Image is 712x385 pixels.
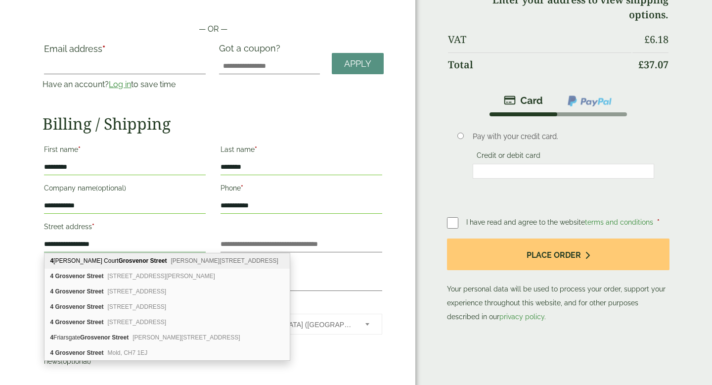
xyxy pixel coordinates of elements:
[43,23,384,35] p: — OR —
[50,303,53,310] b: 4
[107,349,147,356] span: Mold, CH7 1EJ
[50,349,53,356] b: 4
[55,319,85,326] b: Grosvenor
[44,220,206,237] label: Street address
[644,33,650,46] span: £
[332,53,384,74] a: Apply
[473,131,654,142] p: Pay with your credit card.
[44,45,206,58] label: Email address
[87,319,103,326] b: Street
[44,345,290,360] div: 4 Grosvenor Street
[171,257,278,264] span: [PERSON_NAME][STREET_ADDRESS]
[133,334,240,341] span: [PERSON_NAME][STREET_ADDRESS]
[44,181,206,198] label: Company name
[44,315,290,330] div: 4 Grosvenor Street
[107,319,166,326] span: [STREET_ADDRESS]
[219,43,284,58] label: Got a coupon?
[255,145,257,153] abbr: required
[107,273,215,280] span: [STREET_ADDRESS][PERSON_NAME]
[344,58,371,69] span: Apply
[638,58,644,71] span: £
[657,218,660,226] abbr: required
[92,223,94,231] abbr: required
[44,299,290,315] div: 4 Grosvenor Street
[55,273,85,280] b: Grosvenor
[221,181,382,198] label: Phone
[644,33,668,46] bdi: 6.18
[107,288,166,295] span: [STREET_ADDRESS]
[50,319,53,326] b: 4
[87,288,103,295] b: Street
[107,303,166,310] span: [STREET_ADDRESS]
[221,143,382,159] label: Last name
[118,257,148,264] b: Grosvenor
[447,239,669,271] button: Place order
[638,58,668,71] bdi: 37.07
[109,80,131,89] a: Log in
[80,334,110,341] b: Grosvenor
[150,257,167,264] b: Street
[102,44,105,54] abbr: required
[448,28,631,51] th: VAT
[50,288,53,295] b: 4
[447,239,669,324] p: Your personal data will be used to process your order, support your experience throughout this we...
[466,218,655,226] span: I have read and agree to the website
[55,288,85,295] b: Grosvenor
[567,95,613,107] img: ppcp-gateway.png
[55,349,85,356] b: Grosvenor
[43,114,384,133] h2: Billing / Shipping
[50,257,53,264] b: 4
[43,79,207,91] p: Have an account? to save time
[476,167,651,176] iframe: Secure card payment input frame
[221,314,382,335] span: Country/Region
[61,357,91,365] span: (optional)
[448,52,631,77] th: Total
[78,145,81,153] abbr: required
[44,253,290,269] div: 4 Westbrook Court Grosvenor Street
[44,269,290,284] div: 4 Grosvenor Street
[44,284,290,299] div: 4 Grosvenor Street
[96,184,126,192] span: (optional)
[87,349,103,356] b: Street
[585,218,653,226] a: terms and conditions
[499,313,544,321] a: privacy policy
[55,303,85,310] b: Grosvenor
[44,143,206,159] label: First name
[112,334,129,341] b: Street
[50,334,53,341] b: 4
[44,330,290,345] div: 4 Friarsgate Grosvenor Street
[231,314,352,335] span: United Kingdom (UK)
[221,258,382,275] label: Postcode
[504,95,543,106] img: stripe.png
[473,151,544,162] label: Credit or debit card
[221,297,382,314] label: Country/Region
[241,184,243,192] abbr: required
[87,303,103,310] b: Street
[87,273,103,280] b: Street
[50,273,53,280] b: 4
